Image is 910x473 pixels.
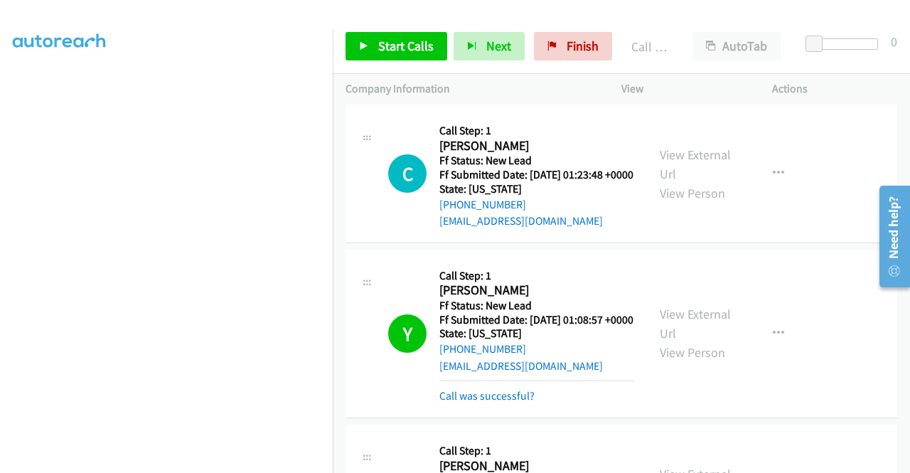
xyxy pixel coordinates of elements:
h5: Call Step: 1 [439,444,633,458]
a: [EMAIL_ADDRESS][DOMAIN_NAME] [439,359,603,373]
h5: State: [US_STATE] [439,182,633,196]
span: Finish [567,38,599,54]
h5: Ff Submitted Date: [DATE] 01:23:48 +0000 [439,168,633,182]
p: Call Completed [631,37,667,56]
h5: Call Step: 1 [439,269,633,283]
h5: Ff Status: New Lead [439,299,633,313]
p: Company Information [346,80,596,97]
a: [PHONE_NUMBER] [439,198,526,211]
a: View Person [660,344,725,361]
h1: Y [388,314,427,353]
p: View [621,80,746,97]
h2: [PERSON_NAME] [439,138,633,154]
a: [PHONE_NUMBER] [439,342,526,356]
a: View External Url [660,306,731,341]
a: Start Calls [346,32,447,60]
a: [EMAIL_ADDRESS][DOMAIN_NAME] [439,214,603,228]
h5: Ff Submitted Date: [DATE] 01:08:57 +0000 [439,313,633,327]
h2: [PERSON_NAME] [439,282,633,299]
p: Actions [772,80,897,97]
h1: C [388,154,427,193]
iframe: Resource Center [869,180,910,293]
a: View Person [660,185,725,201]
a: Finish [534,32,612,60]
a: View External Url [660,147,731,182]
div: The call is yet to be attempted [388,154,427,193]
span: Next [486,38,511,54]
button: AutoTab [692,32,781,60]
div: 0 [891,32,897,51]
button: Next [454,32,525,60]
a: Call was successful? [439,389,535,403]
h5: Call Step: 1 [439,124,633,138]
div: Delay between calls (in seconds) [813,38,878,50]
h5: State: [US_STATE] [439,326,633,341]
h5: Ff Status: New Lead [439,154,633,168]
span: Start Calls [378,38,434,54]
